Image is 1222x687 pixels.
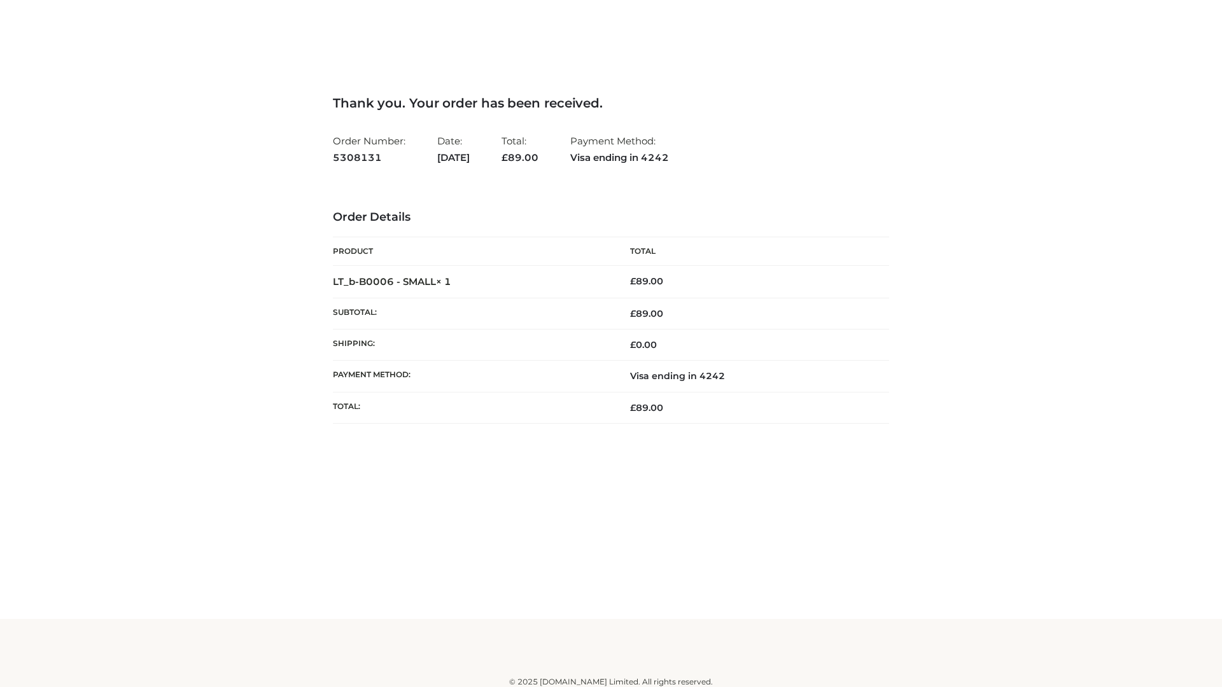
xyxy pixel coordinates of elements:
bdi: 0.00 [630,339,657,350]
th: Shipping: [333,330,611,361]
span: £ [630,308,636,319]
th: Product [333,237,611,266]
th: Payment method: [333,361,611,392]
li: Order Number: [333,130,405,169]
span: £ [502,151,508,163]
h3: Thank you. Your order has been received. [333,95,889,111]
span: £ [630,339,636,350]
th: Subtotal: [333,298,611,329]
h3: Order Details [333,211,889,225]
td: Visa ending in 4242 [611,361,889,392]
li: Date: [437,130,470,169]
span: 89.00 [630,402,663,413]
strong: [DATE] [437,149,470,166]
strong: Visa ending in 4242 [570,149,669,166]
strong: 5308131 [333,149,405,166]
strong: LT_b-B0006 - SMALL [333,275,451,288]
bdi: 89.00 [630,275,663,287]
span: £ [630,402,636,413]
span: 89.00 [502,151,538,163]
th: Total: [333,392,611,423]
li: Payment Method: [570,130,669,169]
span: 89.00 [630,308,663,319]
span: £ [630,275,636,287]
strong: × 1 [436,275,451,288]
th: Total [611,237,889,266]
li: Total: [502,130,538,169]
